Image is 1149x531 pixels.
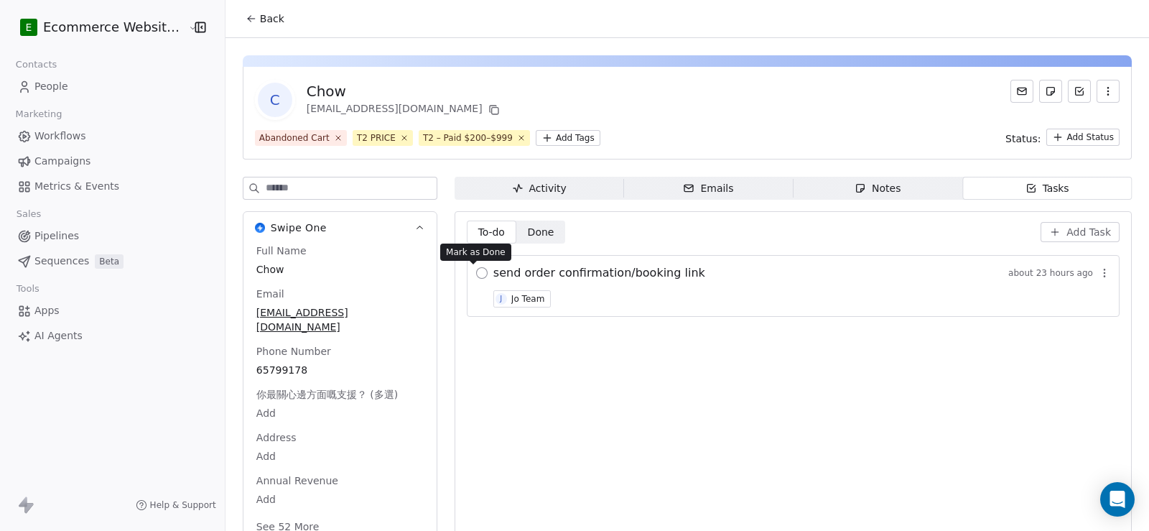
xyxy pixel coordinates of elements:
[95,254,124,269] span: Beta
[10,203,47,225] span: Sales
[11,149,213,173] a: Campaigns
[253,344,334,359] span: Phone Number
[256,305,424,334] span: [EMAIL_ADDRESS][DOMAIN_NAME]
[256,262,424,277] span: Chow
[34,79,68,94] span: People
[34,154,90,169] span: Campaigns
[11,75,213,98] a: People
[1046,129,1120,146] button: Add Status
[357,131,396,144] div: T2 PRICE
[256,449,424,463] span: Add
[855,181,901,196] div: Notes
[528,225,554,240] span: Done
[1066,225,1111,239] span: Add Task
[10,278,45,300] span: Tools
[683,181,733,196] div: Emails
[256,492,424,507] span: Add
[1008,267,1093,279] span: about 23 hours ago
[307,81,503,101] div: Chow
[256,363,424,377] span: 65799178
[43,18,185,37] span: Ecommerce Website Builder
[11,249,213,273] a: SequencesBeta
[259,131,330,144] div: Abandoned Cart
[11,175,213,198] a: Metrics & Events
[26,20,32,34] span: E
[243,212,437,244] button: Swipe OneSwipe One
[34,303,60,318] span: Apps
[1041,222,1120,242] button: Add Task
[34,328,83,343] span: AI Agents
[136,499,216,511] a: Help & Support
[11,224,213,248] a: Pipelines
[255,223,265,233] img: Swipe One
[34,179,119,194] span: Metrics & Events
[9,54,63,75] span: Contacts
[307,101,503,119] div: [EMAIL_ADDRESS][DOMAIN_NAME]
[253,244,310,258] span: Full Name
[493,264,705,282] span: send order confirmation/booking link
[11,324,213,348] a: AI Agents
[253,430,299,445] span: Address
[237,6,293,32] button: Back
[511,294,545,304] div: Jo Team
[500,293,502,305] div: J
[271,221,327,235] span: Swipe One
[253,474,341,488] span: Annual Revenue
[258,83,292,117] span: C
[9,103,68,125] span: Marketing
[1100,482,1135,517] div: Open Intercom Messenger
[260,11,284,26] span: Back
[34,254,89,269] span: Sequences
[536,130,600,146] button: Add Tags
[150,499,216,511] span: Help & Support
[1005,131,1041,146] span: Status:
[34,129,86,144] span: Workflows
[11,299,213,323] a: Apps
[423,131,513,144] div: T2 – Paid $200–$999
[446,246,506,258] p: Mark as Done
[512,181,567,196] div: Activity
[17,15,178,40] button: EEcommerce Website Builder
[256,406,424,420] span: Add
[34,228,79,244] span: Pipelines
[11,124,213,148] a: Workflows
[253,287,287,301] span: Email
[253,387,401,402] span: 你最關心邊方面嘅支援？ (多選)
